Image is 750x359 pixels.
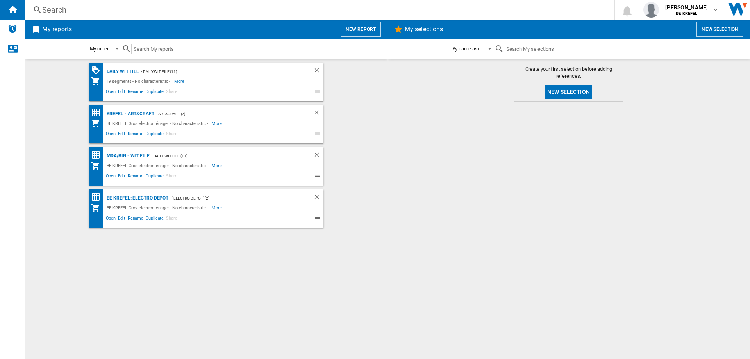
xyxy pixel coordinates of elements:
[105,67,139,77] div: Daily WIT file
[127,88,145,97] span: Rename
[91,119,105,128] div: My Assortment
[117,130,127,139] span: Edit
[127,130,145,139] span: Rename
[91,150,105,160] div: Price Matrix
[452,46,482,52] div: By name asc.
[212,119,223,128] span: More
[117,88,127,97] span: Edit
[150,151,298,161] div: - Daily WIT file (11)
[165,88,179,97] span: Share
[90,46,109,52] div: My order
[131,44,323,54] input: Search My reports
[341,22,381,37] button: New report
[91,203,105,213] div: My Assortment
[105,161,212,170] div: BE KREFEL:Gros electroménager - No characteristic -
[212,203,223,213] span: More
[105,193,169,203] div: BE KREFEL: Electro depot
[313,151,323,161] div: Delete
[313,67,323,77] div: Delete
[145,130,165,139] span: Duplicate
[91,192,105,202] div: Price Matrix
[139,67,297,77] div: - Daily WIT file (11)
[145,172,165,182] span: Duplicate
[165,172,179,182] span: Share
[145,88,165,97] span: Duplicate
[145,214,165,224] span: Duplicate
[117,214,127,224] span: Edit
[165,130,179,139] span: Share
[8,24,17,34] img: alerts-logo.svg
[105,151,150,161] div: MDA/BIN - WIT file
[105,172,117,182] span: Open
[105,109,154,119] div: Krëfel - Art&Craft
[41,22,73,37] h2: My reports
[313,109,323,119] div: Delete
[127,172,145,182] span: Rename
[676,11,697,16] b: BE KREFEL
[42,4,594,15] div: Search
[127,214,145,224] span: Rename
[91,77,105,86] div: My Assortment
[665,4,708,11] span: [PERSON_NAME]
[154,109,298,119] div: - Art&Craft (2)
[105,88,117,97] span: Open
[313,193,323,203] div: Delete
[174,77,186,86] span: More
[91,161,105,170] div: My Assortment
[212,161,223,170] span: More
[105,77,175,86] div: 19 segments - No characteristic -
[91,66,105,75] div: PROMOTIONS Matrix
[403,22,445,37] h2: My selections
[696,22,743,37] button: New selection
[514,66,623,80] span: Create your first selection before adding references.
[105,119,212,128] div: BE KREFEL:Gros electroménager - No characteristic -
[168,193,297,203] div: - "Electro depot" (2)
[117,172,127,182] span: Edit
[643,2,659,18] img: profile.jpg
[504,44,686,54] input: Search My selections
[105,130,117,139] span: Open
[105,214,117,224] span: Open
[545,85,592,99] button: New selection
[105,203,212,213] div: BE KREFEL:Gros electroménager - No characteristic -
[165,214,179,224] span: Share
[91,108,105,118] div: Price Matrix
